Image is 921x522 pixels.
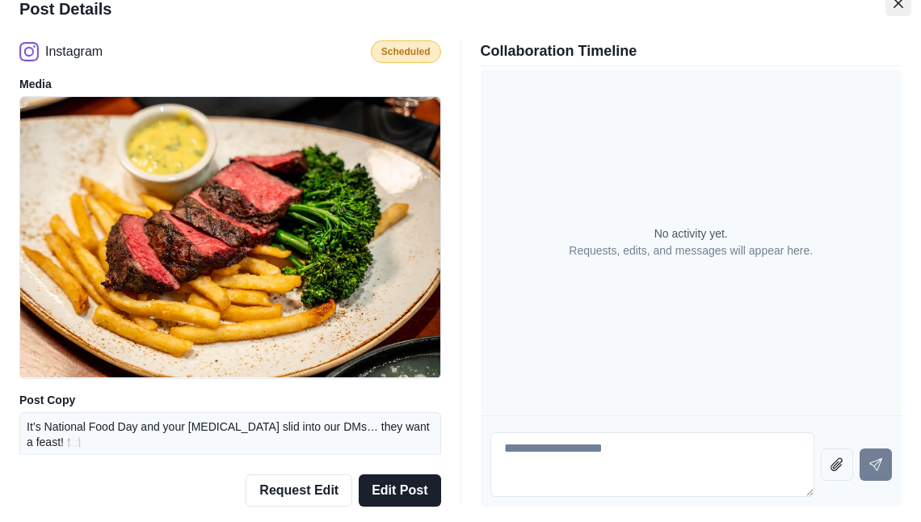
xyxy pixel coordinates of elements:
[569,242,813,259] p: Requests, edits, and messages will appear here.
[20,97,440,377] img: cqtmtslkugqwlcu3wek9
[654,225,728,242] p: No activity yet.
[19,392,441,409] p: Post Copy
[359,474,440,507] button: Edit Post
[481,40,902,62] p: Collaboration Timeline
[381,44,431,59] p: Scheduled
[27,419,434,482] p: It’s National Food Day and your [MEDICAL_DATA] slid into our DMs… they want a feast! 🍽️ Lucky for...
[246,474,352,507] button: Request Edit
[860,448,892,481] button: Send message
[821,448,853,481] button: Attach file
[19,76,441,93] p: Media
[45,42,103,61] p: Instagram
